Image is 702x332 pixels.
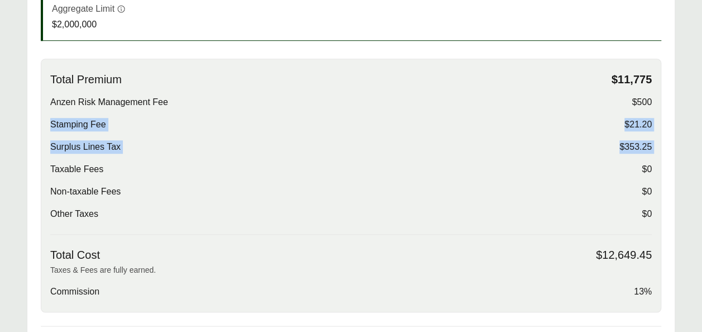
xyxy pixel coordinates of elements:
span: $353.25 [619,140,652,154]
span: Non-taxable Fees [50,185,121,198]
span: Total Premium [50,73,122,87]
p: $2,000,000 [52,18,126,31]
span: 13% [634,285,652,298]
span: $0 [642,185,652,198]
span: $0 [642,207,652,221]
span: $0 [642,163,652,176]
span: Total Cost [50,248,100,262]
span: $500 [632,96,652,109]
span: $12,649.45 [596,248,652,262]
span: Other Taxes [50,207,98,221]
span: Taxable Fees [50,163,103,176]
span: $21.20 [624,118,652,131]
span: Anzen Risk Management Fee [50,96,168,109]
p: Taxes & Fees are fully earned. [50,264,652,276]
p: Aggregate Limit [52,2,114,16]
span: $11,775 [612,73,652,87]
span: Commission [50,285,99,298]
span: Surplus Lines Tax [50,140,121,154]
span: Stamping Fee [50,118,106,131]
